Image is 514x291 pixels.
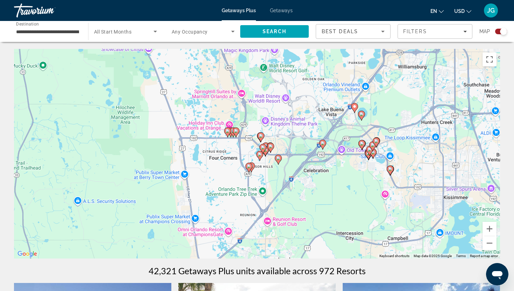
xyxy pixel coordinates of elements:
span: All Start Months [94,29,131,35]
button: Change currency [454,6,471,16]
span: JG [487,7,495,14]
span: Search [263,29,286,34]
img: Google [16,249,39,259]
span: Any Occupancy [172,29,208,35]
a: Travorium [14,1,84,20]
button: User Menu [482,3,500,18]
button: Change language [430,6,444,16]
a: Getaways [270,8,293,13]
span: Map data ©2025 Google [414,254,452,258]
mat-select: Sort by [322,27,385,36]
button: Toggle fullscreen view [483,52,497,66]
a: Report a map error [470,254,498,258]
input: Select destination [16,28,79,36]
button: Zoom out [483,236,497,250]
span: Filters [403,29,427,34]
button: Zoom in [483,222,497,236]
span: Destination [16,21,39,26]
span: Best Deals [322,29,358,34]
button: Search [240,25,309,38]
h1: 42,321 Getaways Plus units available across 972 Resorts [149,265,366,276]
iframe: Button to launch messaging window [486,263,508,285]
a: Getaways Plus [222,8,256,13]
button: Filters [398,24,472,39]
span: Map [479,27,490,36]
a: Open this area in Google Maps (opens a new window) [16,249,39,259]
a: Terms (opens in new tab) [456,254,466,258]
span: USD [454,8,465,14]
span: en [430,8,437,14]
button: Keyboard shortcuts [379,254,409,259]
